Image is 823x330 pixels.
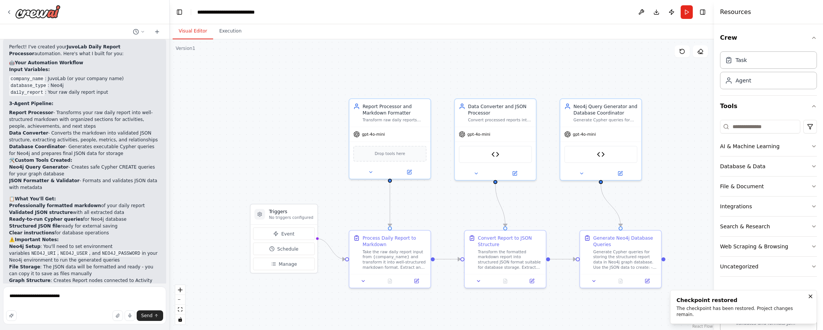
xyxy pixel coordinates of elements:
div: Generate Cypher queries for storing the structured report data in Neo4j graph database. Use the J... [593,249,657,270]
strong: Input Variables: [9,67,50,72]
nav: breadcrumb [197,8,273,16]
span: Manage [279,261,297,267]
span: gpt-4o-mini [362,132,385,137]
button: Hide left sidebar [174,7,185,17]
div: Convert processed reports into structured JSON format and validate the data for storage. Extract ... [468,118,532,123]
strong: Clear instructions [9,230,55,235]
button: Web Scraping & Browsing [720,237,817,256]
div: Agent [736,77,751,84]
code: database_type [9,82,48,89]
code: NEO4J_USER [59,250,89,257]
button: Tools [720,96,817,117]
p: - Converts the markdown into validated JSON structure, extracting activities, people, metrics, an... [9,130,160,143]
button: Search & Research [720,217,817,236]
button: Improve this prompt [6,310,17,321]
button: Execution [213,23,248,39]
strong: Your Automation Workflow [15,60,83,65]
li: for Neo4j database [9,216,160,223]
li: : Neo4j [9,82,160,89]
div: Report Processor and Markdown FormatterTransform raw daily reports from JuvoLab into well-structu... [349,98,431,179]
img: Logo [15,5,61,19]
button: Event [253,228,315,240]
div: Task [736,56,747,64]
div: Neo4j Query Generator and Database CoordinatorGenerate Cypher queries for storing {company_name} ... [560,98,642,181]
strong: Neo4j Setup [9,244,41,249]
strong: Ready-to-run Cypher queries [9,217,83,222]
div: Convert Report to JSON StructureTransform the formatted markdown report into structured JSON form... [464,230,547,288]
div: React Flow controls [175,285,185,324]
button: Open in side panel [405,277,428,285]
div: AI & Machine Learning [720,143,779,150]
li: - Formats and validates JSON data with metadata [9,177,160,191]
div: TriggersNo triggers configuredEventScheduleManage [250,204,318,274]
div: File & Document [720,183,764,190]
button: No output available [606,277,634,285]
li: with all extracted data [9,209,160,216]
button: Custom tools [720,283,817,304]
li: : Creates Report nodes connected to Activity and Person nodes with proper relationships [9,277,160,291]
strong: Report Processor [9,110,53,115]
code: daily_report [9,89,45,96]
li: for database operations [9,229,160,236]
li: : You'll need to set environment variables , , and in your Neo4j environment to run the generated... [9,243,160,263]
h3: Triggers [269,208,313,215]
img: Neo4j Query Generator [597,150,605,158]
g: Edge from 8a44175d-f357-414d-8b4e-ea1bd40bb004 to dc186cbc-de0e-4f5e-ab75-19b634545e53 [435,256,460,262]
button: Switch to previous chat [130,27,148,36]
div: Process Daily Report to MarkdownTake the raw daily report input from {company_name} and transform... [349,230,431,288]
div: Version 1 [176,45,195,51]
div: Checkpoint restored [676,296,807,304]
div: Search & Research [720,223,770,230]
strong: Validated JSON structure [9,210,73,215]
strong: Neo4j Query Generator [9,164,68,170]
h2: 📋 [9,195,160,202]
code: NEO4J_PASSWORD [101,250,142,257]
button: Integrations [720,197,817,216]
div: Neo4j Query Generator and Database Coordinator [574,103,638,116]
span: Drop tools here [375,150,405,157]
button: Visual Editor [173,23,213,39]
div: Report Processor and Markdown Formatter [363,103,427,116]
span: Event [281,230,295,237]
strong: What You'll Get: [15,196,56,201]
div: The checkpoint has been restored. Project changes remain. [676,305,807,318]
button: Click to speak your automation idea [125,310,135,321]
li: - Creates safe Cypher CREATE queries for your graph database [9,164,160,177]
button: Manage [253,258,315,270]
button: No output available [491,277,519,285]
button: zoom out [175,295,185,305]
strong: Graph Structure [9,278,50,283]
div: Tools [720,117,817,283]
p: - Generates executable Cypher queries for Neo4j and prepares final JSON data for storage [9,143,160,157]
h4: Resources [720,8,751,17]
button: Schedule [253,243,315,255]
button: toggle interactivity [175,315,185,324]
div: Web Scraping & Browsing [720,243,788,250]
li: : JuvoLab (or your company name) [9,75,160,82]
p: - Transforms your raw daily report into well-structured markdown with organized sections for acti... [9,109,160,130]
h2: 🛠️ [9,157,160,164]
div: Generate Neo4j Database Queries [593,235,657,248]
div: Process Daily Report to Markdown [363,235,427,248]
strong: File Storage [9,264,40,270]
h2: 🤖 [9,59,160,66]
div: Generate Neo4j Database QueriesGenerate Cypher queries for storing the structured report data in ... [580,230,662,288]
p: No triggers configured [269,215,313,220]
button: Open in side panel [636,277,659,285]
div: Integrations [720,203,752,210]
li: of your daily report [9,202,160,209]
li: : Your raw daily report input [9,89,160,96]
div: Data Converter and JSON ProcessorConvert processed reports into structured JSON format and valida... [454,98,537,181]
button: Crew [720,27,817,48]
span: gpt-4o-mini [468,132,491,137]
button: Hide right sidebar [697,7,708,17]
g: Edge from b4c46616-037b-474a-96a2-714f40b38d10 to dc186cbc-de0e-4f5e-ab75-19b634545e53 [492,184,509,226]
strong: Data Converter [9,130,48,136]
div: Uncategorized [720,263,758,270]
strong: JSON Formatter & Validator [9,178,79,183]
code: company_name [9,76,45,82]
li: : The JSON data will be formatted and ready - you can copy it to save as files manually [9,263,160,277]
button: Uncategorized [720,257,817,276]
button: Start a new chat [151,27,163,36]
code: NEO4J_URI [30,250,58,257]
